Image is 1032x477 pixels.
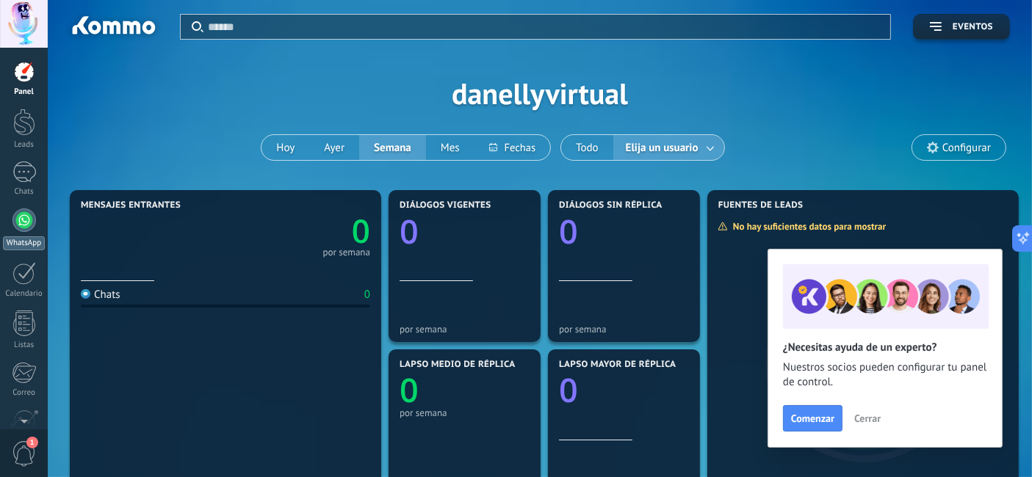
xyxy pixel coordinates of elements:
[359,135,426,160] button: Semana
[913,14,1010,40] button: Eventos
[3,289,46,299] div: Calendario
[3,388,46,398] div: Correo
[718,200,804,211] span: Fuentes de leads
[559,200,663,211] span: Diálogos sin réplica
[225,208,370,252] a: 0
[400,200,491,211] span: Diálogos vigentes
[352,208,370,252] text: 0
[561,135,613,160] button: Todo
[261,135,309,160] button: Hoy
[400,360,516,370] span: Lapso medio de réplica
[783,360,987,390] span: Nuestros socios pueden configurar tu panel de control.
[3,236,45,250] div: WhatsApp
[559,368,578,413] text: 0
[81,289,90,299] img: Chats
[400,209,419,254] text: 0
[3,140,46,150] div: Leads
[559,209,578,254] text: 0
[953,22,993,32] span: Eventos
[623,138,701,158] span: Elija un usuario
[81,288,120,302] div: Chats
[3,341,46,350] div: Listas
[942,142,991,154] span: Configurar
[426,135,474,160] button: Mes
[81,200,181,211] span: Mensajes entrantes
[474,135,550,160] button: Fechas
[854,413,881,423] span: Cerrar
[791,413,834,423] span: Comenzar
[783,405,842,432] button: Comenzar
[3,87,46,97] div: Panel
[559,324,689,335] div: por semana
[400,324,530,335] div: por semana
[309,135,359,160] button: Ayer
[400,407,530,418] div: por semana
[364,288,370,302] div: 0
[3,187,46,197] div: Chats
[322,249,370,256] div: por semana
[718,220,896,233] div: No hay suficientes datos para mostrar
[848,407,887,429] button: Cerrar
[26,437,38,448] span: 1
[400,368,419,413] text: 0
[783,341,987,354] h2: ¿Necesitas ayuda de un experto?
[559,360,676,370] span: Lapso mayor de réplica
[613,135,724,160] button: Elija un usuario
